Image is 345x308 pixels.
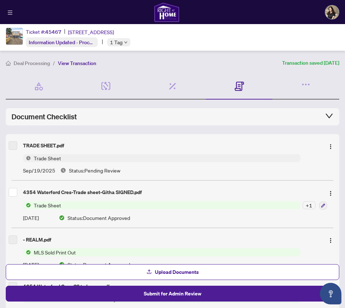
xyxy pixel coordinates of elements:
img: Logo [328,238,333,243]
button: Logo [325,234,336,245]
button: Open asap [320,283,341,304]
span: [DATE] [23,261,39,268]
span: down [124,41,128,44]
span: home [6,61,11,66]
img: Logo [328,144,333,150]
span: MLS Sold Print Out [31,248,79,256]
span: Submit for Admin Review [144,288,201,299]
div: + 1 [303,201,316,209]
div: - REALM.pdf [23,236,319,244]
img: Status Icon [23,154,31,162]
button: Submit for Admin Review [6,286,339,302]
div: Ticket #: [26,28,61,36]
button: Upload Documents [6,264,339,280]
span: Status: Pending Review [69,166,120,174]
span: 1 Tag [110,38,123,46]
span: Trade Sheet [31,154,64,162]
img: logo [154,2,180,22]
img: Document Status [60,167,66,173]
img: Status Icon [23,201,31,209]
button: Logo [325,187,336,198]
span: menu [8,10,13,15]
span: Status: Document Approved [68,261,130,268]
span: Trade Sheet [31,201,64,209]
span: collapsed [325,111,333,120]
span: Upload Documents [155,266,199,278]
span: View Transaction [58,60,96,66]
img: Document Status [59,262,65,267]
span: Sep/19/2025 [23,166,55,174]
div: 4354 Waterford Cres-Trade sheet-Githa SIGNED.pdf [23,188,319,196]
article: Transaction saved [DATE] [282,59,339,67]
div: TRADE SHEET.pdf [23,142,319,150]
img: Logo [328,190,333,196]
span: [DATE] [23,214,39,222]
img: IMG-W12229315_1.jpg [6,28,23,45]
div: Document Checklist [11,112,333,122]
span: Deal Processing [14,60,50,66]
img: Status Icon [23,248,31,256]
img: Profile Icon [325,5,339,19]
span: Document Checklist [11,112,77,122]
li: / [53,59,55,67]
button: Logo [325,140,336,151]
span: 45467 [45,29,61,35]
span: Status: Document Approved [68,214,130,222]
span: [STREET_ADDRESS] [68,28,114,36]
span: Information Updated - Processing Pending [29,39,124,46]
img: Document Status [59,215,65,221]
